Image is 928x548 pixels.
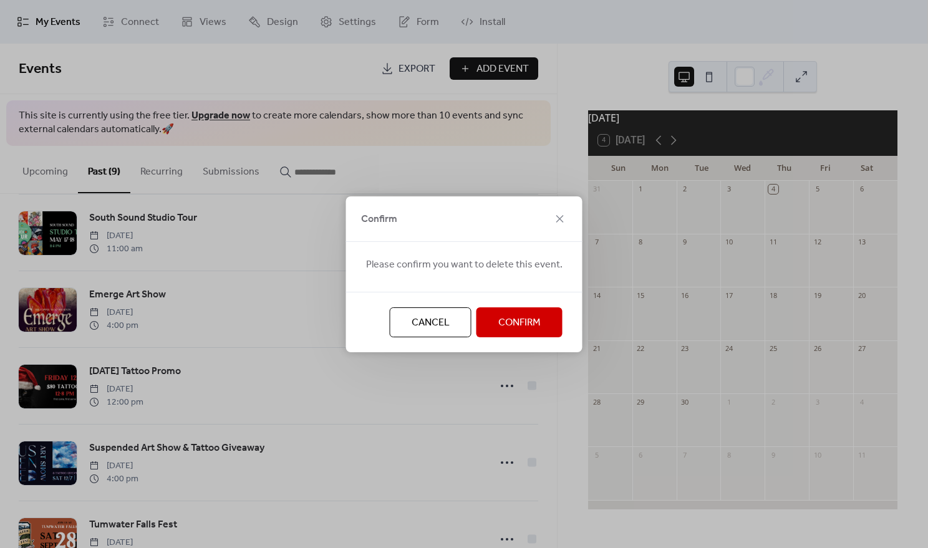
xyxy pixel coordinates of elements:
span: Please confirm you want to delete this event. [366,257,563,272]
span: Confirm [361,212,397,227]
span: Cancel [412,315,450,330]
span: Confirm [498,315,541,330]
button: Confirm [476,307,563,337]
button: Cancel [390,307,471,337]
